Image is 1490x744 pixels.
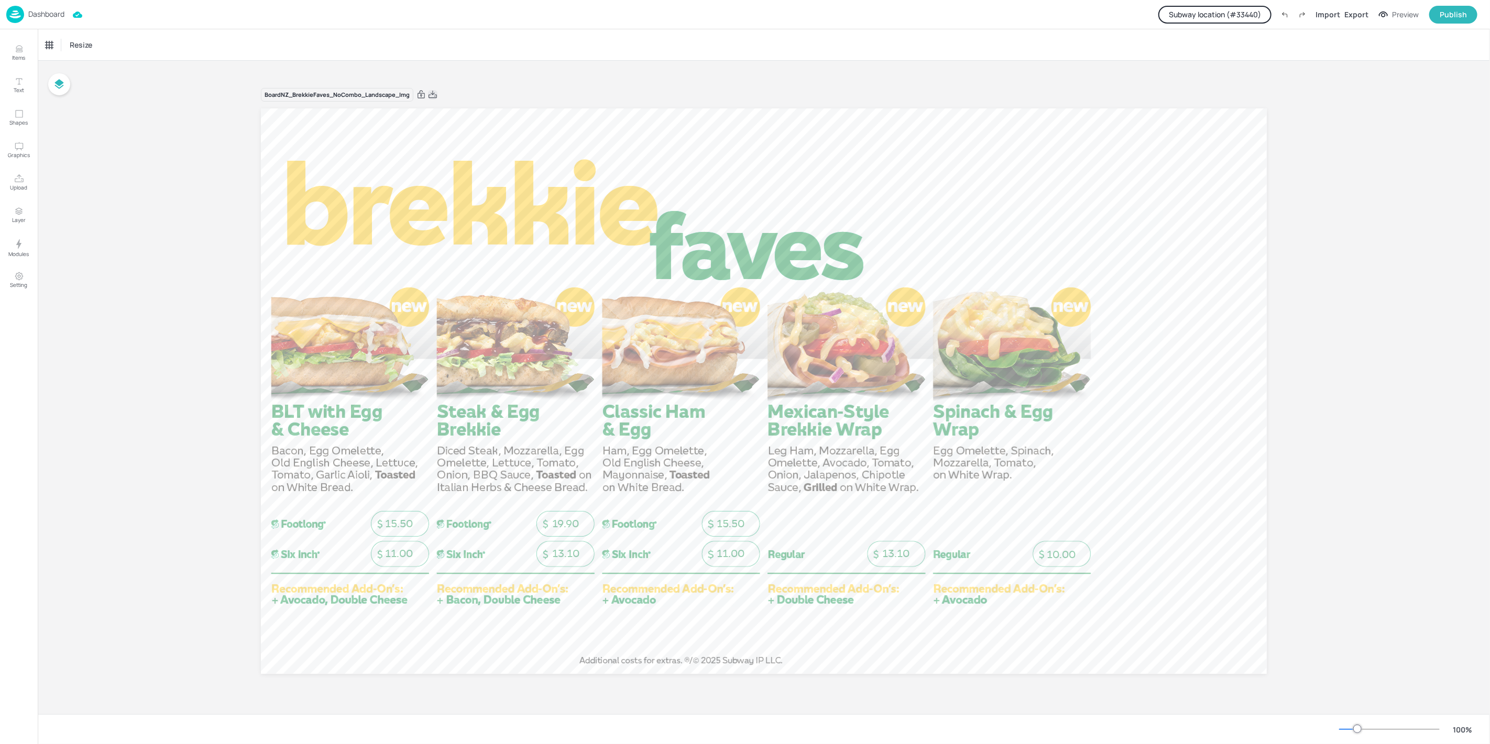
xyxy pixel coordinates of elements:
span: 11.00 [385,548,413,560]
p: Dashboard [28,10,64,18]
span: 11.00 [717,548,744,560]
span: 13.10 [882,548,910,560]
div: Publish [1440,9,1467,20]
button: Preview [1373,7,1425,23]
button: Subway location (#33440) [1158,6,1272,24]
img: logo-86c26b7e.jpg [6,6,24,23]
div: Board NZ_BrekkieFaves_NoCombo_Landscape_Img [261,88,413,102]
div: Preview [1392,9,1419,20]
div: 100 % [1450,724,1475,735]
span: 10.00 [1047,549,1076,561]
label: Redo (Ctrl + Y) [1294,6,1311,24]
div: Import [1316,9,1340,20]
span: 13.10 [552,548,579,560]
button: Publish [1429,6,1477,24]
span: 15.50 [717,517,744,530]
span: Resize [68,39,94,50]
div: Export [1344,9,1368,20]
span: 15.50 [385,517,413,530]
label: Undo (Ctrl + Z) [1276,6,1294,24]
span: 19.90 [552,517,579,530]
